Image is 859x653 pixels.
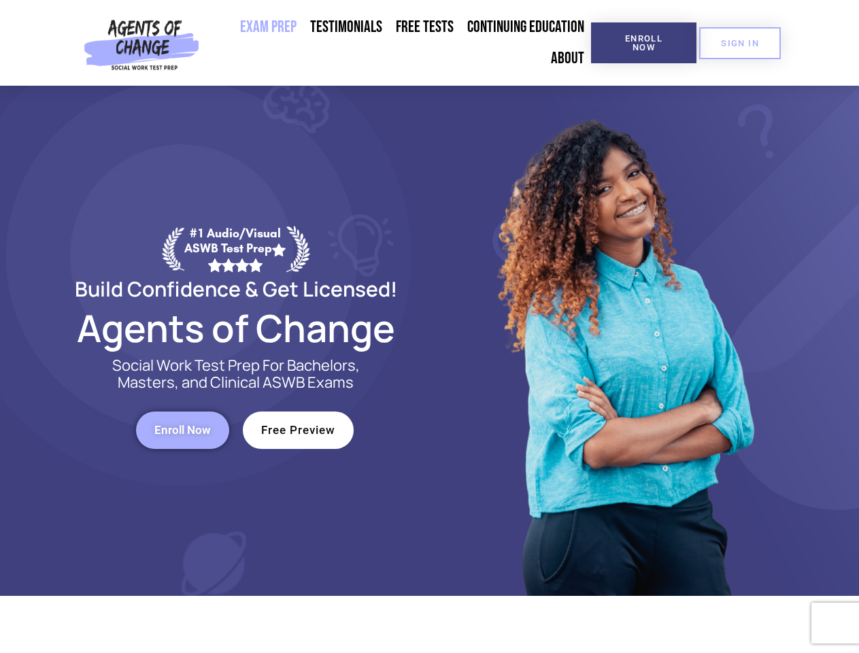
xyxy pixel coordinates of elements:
a: Continuing Education [460,12,591,43]
a: SIGN IN [699,27,781,59]
a: Enroll Now [591,22,696,63]
a: Enroll Now [136,412,229,449]
nav: Menu [205,12,591,74]
a: Exam Prep [233,12,303,43]
span: Free Preview [261,424,335,436]
p: Social Work Test Prep For Bachelors, Masters, and Clinical ASWB Exams [97,357,375,391]
img: Website Image 1 (1) [488,86,760,596]
h2: Build Confidence & Get Licensed! [42,279,430,299]
span: SIGN IN [721,39,759,48]
a: Testimonials [303,12,389,43]
a: Free Tests [389,12,460,43]
h2: Agents of Change [42,312,430,344]
span: Enroll Now [613,34,675,52]
div: #1 Audio/Visual ASWB Test Prep [184,226,286,271]
a: About [544,43,591,74]
span: Enroll Now [154,424,211,436]
a: Free Preview [243,412,354,449]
